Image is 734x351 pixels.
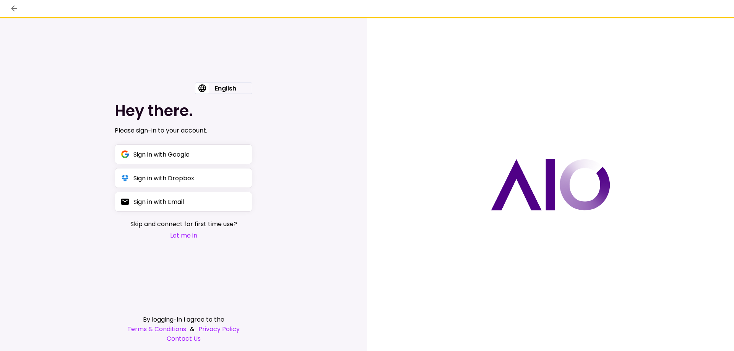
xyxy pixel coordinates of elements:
[209,83,242,94] div: English
[115,334,252,343] a: Contact Us
[8,2,21,15] button: back
[127,324,186,334] a: Terms & Conditions
[115,102,252,120] h1: Hey there.
[115,168,252,188] button: Sign in with Dropbox
[491,159,610,210] img: AIO logo
[115,144,252,164] button: Sign in with Google
[133,150,190,159] div: Sign in with Google
[115,315,252,324] div: By logging-in I agree to the
[133,173,194,183] div: Sign in with Dropbox
[130,231,237,240] button: Let me in
[115,192,252,212] button: Sign in with Email
[198,324,240,334] a: Privacy Policy
[133,197,184,207] div: Sign in with Email
[115,126,252,135] div: Please sign-in to your account.
[130,219,237,229] span: Skip and connect for first time use?
[115,324,252,334] div: &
